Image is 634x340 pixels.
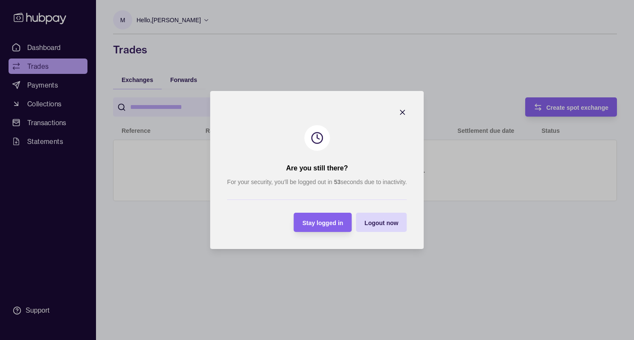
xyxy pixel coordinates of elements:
button: Stay logged in [294,213,352,232]
strong: 53 [334,179,341,185]
button: Logout now [356,213,407,232]
h2: Are you still there? [286,164,348,173]
p: For your security, you’ll be logged out in seconds due to inactivity. [227,177,407,187]
span: Stay logged in [302,220,343,226]
span: Logout now [364,220,398,226]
